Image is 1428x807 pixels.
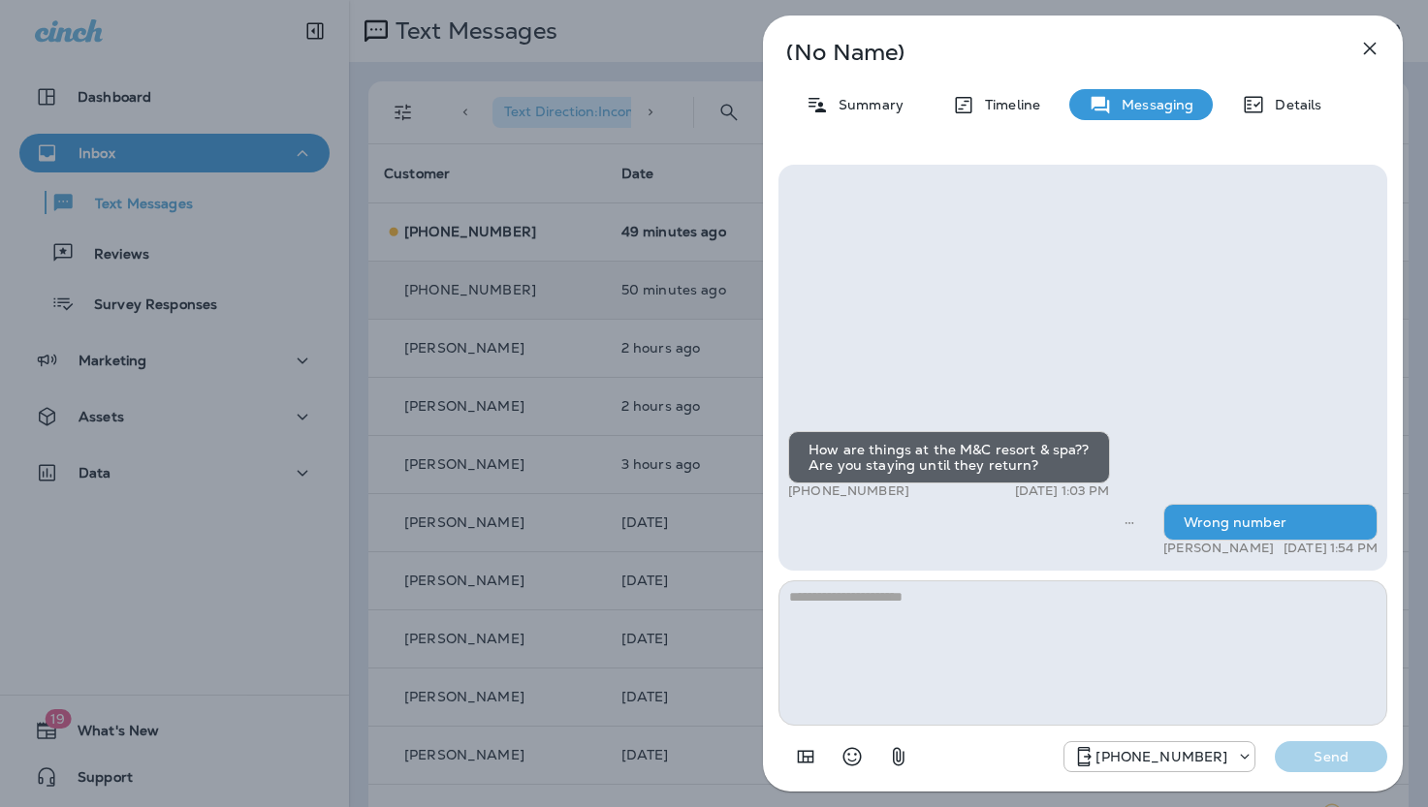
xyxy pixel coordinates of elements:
button: Add in a premade template [786,737,825,776]
p: [DATE] 1:03 PM [1015,483,1110,499]
div: +1 (817) 482-3792 [1064,745,1254,768]
p: (No Name) [786,45,1316,60]
p: Summary [829,97,904,112]
div: Wrong number [1163,504,1378,541]
p: Messaging [1112,97,1193,112]
span: Sent [1125,512,1134,530]
p: [DATE] 1:54 PM [1284,541,1378,556]
p: [PERSON_NAME] [1163,541,1274,556]
p: Timeline [975,97,1040,112]
p: [PHONE_NUMBER] [1095,749,1227,764]
p: Details [1265,97,1321,112]
div: How are things at the M&C resort & spa?? Are you staying until they return? [788,431,1110,483]
p: [PHONE_NUMBER] [788,483,909,499]
button: Select an emoji [833,737,872,776]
